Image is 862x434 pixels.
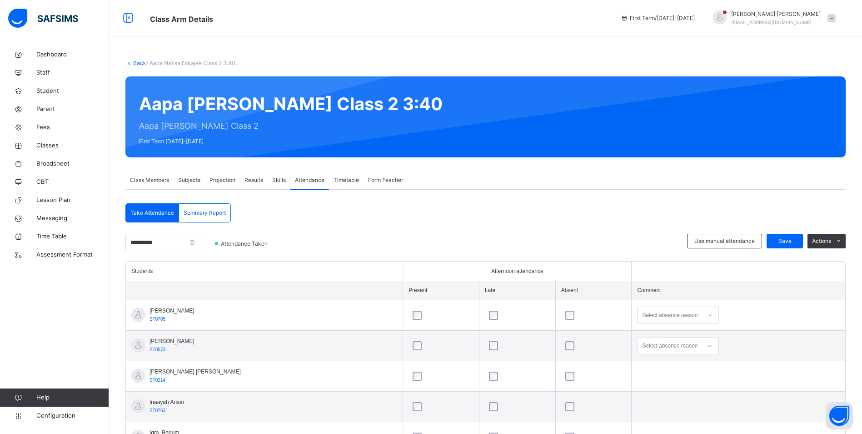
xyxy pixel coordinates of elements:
span: Summary Report [184,209,226,217]
span: ST0763 [149,408,165,413]
span: Broadsheet [36,159,109,168]
span: / Aapa Nafisa Eskajee Class 2 3:40 . [146,60,238,66]
span: Results [244,176,263,184]
span: Class Arm Details [150,15,213,24]
th: Present [403,281,479,300]
span: session/term information [621,14,695,22]
span: ST0573 [149,347,165,352]
span: Save [773,237,796,245]
span: Skills [272,176,286,184]
span: Student [36,86,109,96]
span: Classes [36,141,109,150]
span: Timetable [334,176,359,184]
span: Attendance Taken [220,240,270,248]
th: Students [126,262,403,281]
th: Comment [632,281,845,300]
span: [PERSON_NAME] [149,307,194,315]
span: Projection [209,176,235,184]
span: Take Attendance [130,209,174,217]
span: Form Teacher [368,176,403,184]
span: [PERSON_NAME] [PERSON_NAME] [149,368,241,376]
a: Back [133,60,146,66]
span: Dashboard [36,50,109,59]
span: [PERSON_NAME] [149,337,194,345]
span: Staff [36,68,109,77]
span: Parent [36,105,109,114]
span: Use manual attendance [694,237,755,245]
span: CBT [36,177,109,187]
th: Absent [555,281,632,300]
span: Subjects [178,176,200,184]
div: Select absence reason [642,337,698,354]
span: Help [36,393,109,402]
button: Open asap [826,402,853,429]
span: ST0214 [149,378,165,383]
span: Lesson Plan [36,196,109,205]
div: Select absence reason [642,307,698,324]
span: Attendance [295,176,324,184]
span: ST0705 [149,317,165,322]
span: Time Table [36,232,109,241]
span: [PERSON_NAME] [PERSON_NAME] [731,10,821,18]
span: [EMAIL_ADDRESS][DOMAIN_NAME] [731,20,812,25]
span: Class Members [130,176,169,184]
span: Fees [36,123,109,132]
span: Actions [812,237,831,245]
span: Afternoon attendance [491,267,543,275]
img: safsims [8,9,78,28]
th: Late [479,281,555,300]
span: Messaging [36,214,109,223]
span: Assessment Format [36,250,109,259]
div: AbdulazizRavat [704,10,840,26]
span: Configuration [36,411,109,420]
span: Inaayah Ansar [149,398,184,406]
